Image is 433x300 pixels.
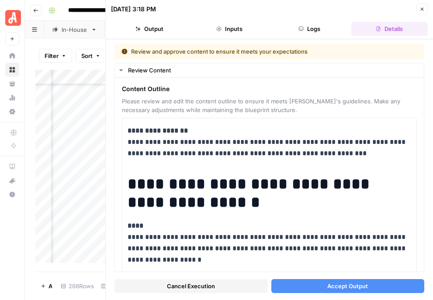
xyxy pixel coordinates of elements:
button: Filter [39,49,72,63]
span: Cancel Execution [167,282,215,290]
button: Logs [271,22,348,36]
a: Your Data [5,77,19,91]
button: Inputs [191,22,267,36]
a: AirOps Academy [5,160,19,174]
button: Add Row [35,279,57,293]
div: Review Content [128,66,419,75]
button: Accept Output [271,279,425,293]
button: Details [351,22,428,36]
button: Review Content [115,63,424,77]
span: Accept Output [327,282,368,290]
span: Content Outline [122,85,417,93]
span: Please review and edit the content outline to ensure it meets [PERSON_NAME]'s guidelines. Make an... [122,97,417,114]
div: In-House [62,25,87,34]
a: Home [5,49,19,63]
button: Workspace: Angi [5,7,19,29]
div: 268 Rows [57,279,97,293]
button: Help + Support [5,187,19,201]
button: Output [111,22,187,36]
div: 7/7 Columns [97,279,145,293]
span: Sort [81,51,93,60]
div: What's new? [6,174,19,187]
img: Angi Logo [5,10,21,26]
div: [DATE] 3:18 PM [111,5,156,14]
span: Filter [45,51,59,60]
button: Cancel Execution [114,279,268,293]
a: Usage [5,91,19,105]
button: Sort [76,49,106,63]
a: In-House [45,21,104,38]
a: Browse [5,63,19,77]
a: Settings [5,105,19,119]
span: Add Row [48,282,52,290]
button: What's new? [5,174,19,187]
div: Review and approve content to ensure it meets your expectations [121,47,363,56]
